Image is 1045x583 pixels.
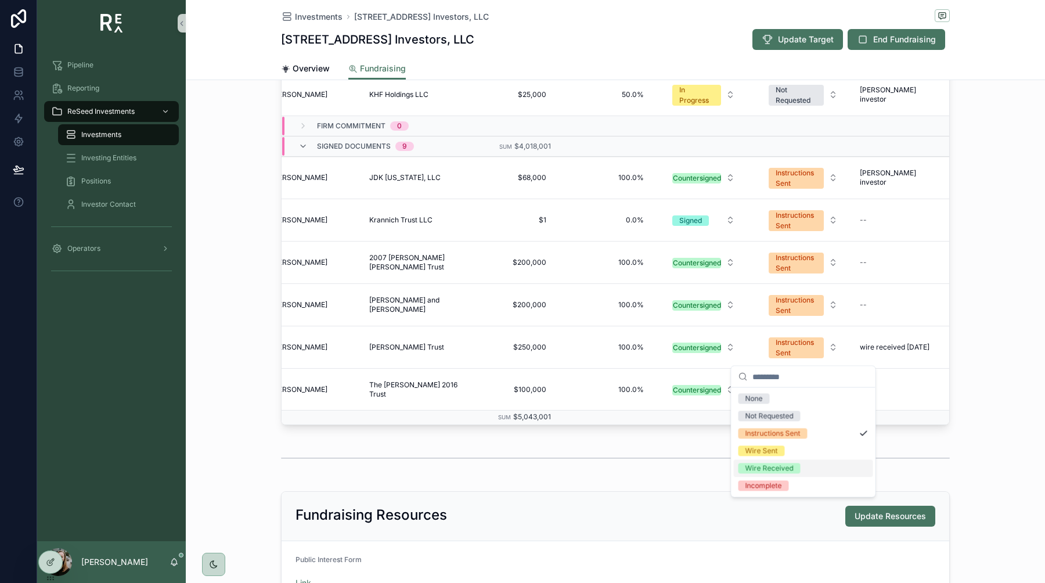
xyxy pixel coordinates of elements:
[663,294,744,315] button: Select Button
[369,343,444,352] span: [PERSON_NAME] Trust
[662,78,745,111] a: Select Button
[369,90,464,99] a: KHF Holdings LLC
[565,85,648,104] a: 50.0%
[369,215,433,225] span: Krannich Trust LLC
[513,412,551,421] span: $5,043,001
[855,510,926,522] span: Update Resources
[296,506,447,524] h2: Fundraising Resources
[482,90,546,99] span: $25,000
[663,167,744,188] button: Select Button
[873,34,936,45] span: End Fundraising
[360,63,406,74] span: Fundraising
[271,258,355,267] a: [PERSON_NAME]
[663,252,744,273] button: Select Button
[745,481,782,491] div: Incomplete
[369,296,464,314] span: [PERSON_NAME] and [PERSON_NAME]
[565,211,648,229] a: 0.0%
[271,300,327,310] span: [PERSON_NAME]
[860,168,938,187] span: [PERSON_NAME] investor
[281,58,330,81] a: Overview
[759,79,847,110] button: Select Button
[759,204,848,236] a: Select Button
[565,168,648,187] a: 100.0%
[759,332,847,363] button: Select Button
[271,173,327,182] span: [PERSON_NAME]
[759,247,847,278] button: Select Button
[860,215,867,225] div: --
[81,177,111,186] span: Positions
[271,258,327,267] span: [PERSON_NAME]
[570,215,644,225] span: 0.0%
[673,173,721,183] div: Countersigned
[673,300,721,311] div: Countersigned
[745,446,778,456] div: Wire Sent
[498,414,511,420] small: Sum
[369,343,464,352] a: [PERSON_NAME] Trust
[478,85,551,104] a: $25,000
[482,173,546,182] span: $68,000
[482,385,546,394] span: $100,000
[673,343,721,353] div: Countersigned
[478,380,551,399] a: $100,000
[565,338,648,357] a: 100.0%
[369,380,464,399] a: The [PERSON_NAME] 2016 Trust
[271,90,327,99] span: [PERSON_NAME]
[58,147,179,168] a: Investing Entities
[369,90,428,99] span: KHF Holdings LLC
[679,85,714,106] div: In Progress
[860,258,867,267] div: --
[745,463,794,474] div: Wire Received
[662,294,745,316] a: Select Button
[317,142,391,151] span: Signed Documents
[58,171,179,192] a: Positions
[369,173,441,182] span: JDK [US_STATE], LLC
[482,300,546,310] span: $200,000
[673,258,721,268] div: Countersigned
[478,211,551,229] a: $1
[271,343,327,352] span: [PERSON_NAME]
[776,85,817,106] div: Not Requested
[673,385,721,395] div: Countersigned
[317,121,385,131] span: Firm Commitment
[565,296,648,314] a: 100.0%
[778,34,834,45] span: Update Target
[855,296,942,314] a: --
[354,11,489,23] a: [STREET_ADDRESS] Investors, LLC
[848,29,945,50] button: End Fundraising
[732,388,875,497] div: Suggestions
[293,63,330,74] span: Overview
[44,101,179,122] a: ReSeed Investments
[369,173,464,182] a: JDK [US_STATE], LLC
[776,253,817,273] div: Instructions Sent
[271,215,327,225] span: [PERSON_NAME]
[860,300,867,310] div: --
[37,46,186,295] div: scrollable content
[662,336,745,358] a: Select Button
[514,142,551,150] span: $4,018,001
[499,143,512,150] small: Sum
[570,258,644,267] span: 100.0%
[478,296,551,314] a: $200,000
[478,338,551,357] a: $250,000
[44,55,179,75] a: Pipeline
[860,85,938,104] span: [PERSON_NAME] investor
[662,167,745,189] a: Select Button
[752,29,843,50] button: Update Target
[855,164,942,192] a: [PERSON_NAME] investor
[855,253,942,272] a: --
[478,253,551,272] a: $200,000
[271,173,355,182] a: [PERSON_NAME]
[271,385,355,394] a: [PERSON_NAME]
[67,244,100,253] span: Operators
[662,209,745,231] a: Select Button
[745,411,794,422] div: Not Requested
[759,246,848,279] a: Select Button
[570,173,644,182] span: 100.0%
[482,258,546,267] span: $200,000
[67,84,99,93] span: Reporting
[745,394,763,404] div: None
[570,385,644,394] span: 100.0%
[565,253,648,272] a: 100.0%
